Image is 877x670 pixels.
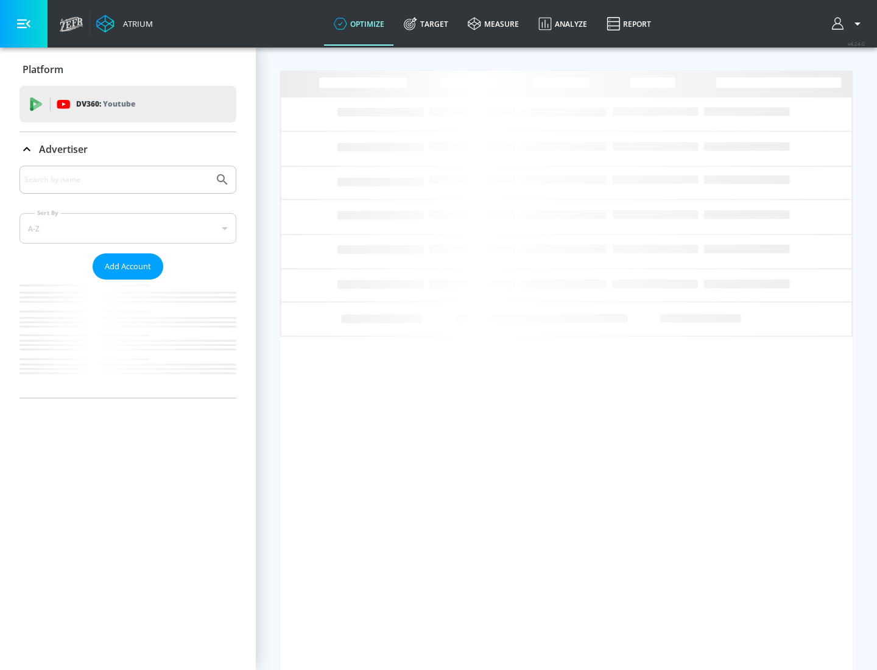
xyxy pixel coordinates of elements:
span: Add Account [105,259,151,273]
a: Analyze [529,2,597,46]
a: Atrium [96,15,153,33]
div: Advertiser [19,132,236,166]
a: measure [458,2,529,46]
a: Report [597,2,661,46]
span: v 4.24.0 [848,40,865,47]
a: Target [394,2,458,46]
div: Advertiser [19,166,236,398]
p: DV360: [76,97,135,111]
div: DV360: Youtube [19,86,236,122]
div: A-Z [19,213,236,244]
p: Advertiser [39,143,88,156]
nav: list of Advertiser [19,280,236,398]
button: Add Account [93,253,163,280]
a: optimize [324,2,394,46]
p: Platform [23,63,63,76]
div: Atrium [118,18,153,29]
label: Sort By [35,209,61,217]
div: Platform [19,52,236,86]
input: Search by name [24,172,209,188]
p: Youtube [103,97,135,110]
